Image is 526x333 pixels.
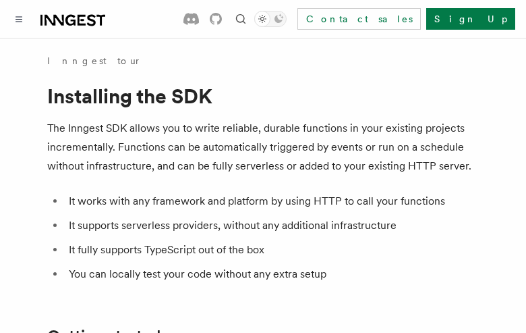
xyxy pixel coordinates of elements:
[65,216,479,235] li: It supports serverless providers, without any additional infrastructure
[47,54,142,68] a: Inngest tour
[47,84,479,108] h1: Installing the SDK
[65,192,479,211] li: It works with any framework and platform by using HTTP to call your functions
[426,8,515,30] a: Sign Up
[254,11,287,27] button: Toggle dark mode
[65,240,479,259] li: It fully supports TypeScript out of the box
[297,8,421,30] a: Contact sales
[233,11,249,27] button: Find something...
[47,119,479,176] p: The Inngest SDK allows you to write reliable, durable functions in your existing projects increme...
[11,11,27,27] button: Toggle navigation
[65,265,479,284] li: You can locally test your code without any extra setup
